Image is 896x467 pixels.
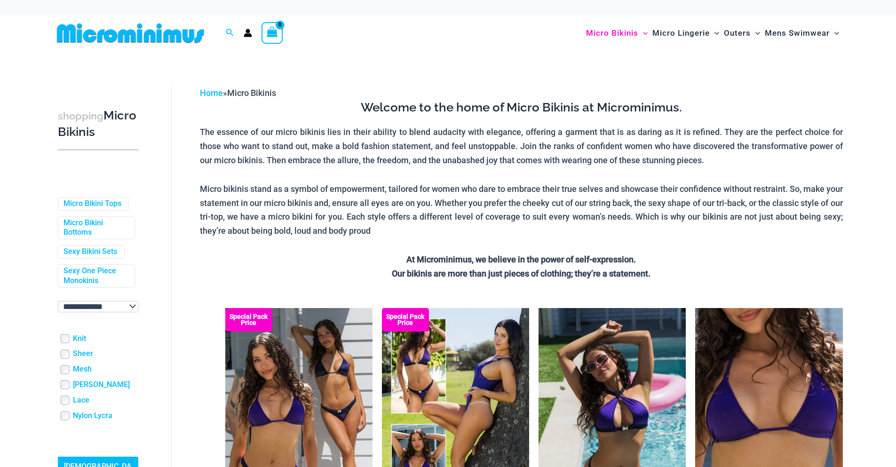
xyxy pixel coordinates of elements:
p: The essence of our micro bikinis lies in their ability to blend audacity with elegance, offering ... [200,125,843,167]
a: OutersMenu ToggleMenu Toggle [722,19,762,47]
nav: Site Navigation [582,17,843,49]
a: Micro LingerieMenu ToggleMenu Toggle [650,19,722,47]
select: wpc-taxonomy-pa_color-745982 [58,301,138,312]
span: Menu Toggle [751,21,760,45]
span: Menu Toggle [830,21,839,45]
span: Outers [724,21,751,45]
strong: Our bikinis are more than just pieces of clothing; they’re a statement. [392,269,650,278]
strong: At Microminimus, we believe in the power of self-expression. [406,254,636,264]
a: Lace [73,396,89,405]
a: Micro Bikini Bottoms [63,218,127,238]
a: Account icon link [244,29,252,37]
a: [PERSON_NAME] [73,380,130,390]
span: Menu Toggle [638,21,648,45]
a: Mens SwimwearMenu ToggleMenu Toggle [762,19,841,47]
a: Sexy Bikini Sets [63,247,117,257]
a: Sexy One Piece Monokinis [63,266,127,286]
a: Micro BikinisMenu ToggleMenu Toggle [584,19,650,47]
a: Nylon Lycra [73,411,112,421]
span: shopping [58,110,103,122]
b: Special Pack Price [225,314,272,326]
a: Sheer [73,349,93,359]
span: Micro Lingerie [652,21,710,45]
a: View Shopping Cart, empty [262,22,283,44]
a: Micro Bikini Tops [63,199,121,209]
h3: Welcome to the home of Micro Bikinis at Microminimus. [200,100,843,116]
span: Micro Bikinis [227,88,276,98]
a: Knit [73,334,86,344]
span: Micro Bikinis [586,21,638,45]
h3: Micro Bikinis [58,108,138,140]
span: » [200,88,276,98]
p: Micro bikinis stand as a symbol of empowerment, tailored for women who dare to embrace their true... [200,182,843,238]
img: MM SHOP LOGO FLAT [53,23,208,44]
span: Mens Swimwear [765,21,830,45]
a: Search icon link [226,27,234,39]
a: Mesh [73,364,92,374]
a: Home [200,88,223,98]
b: Special Pack Price [382,314,429,326]
span: Menu Toggle [710,21,719,45]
